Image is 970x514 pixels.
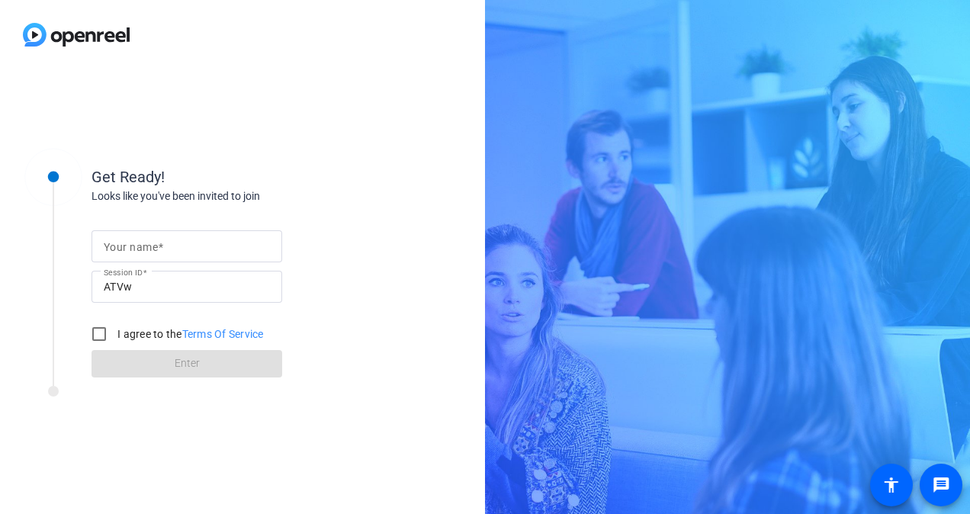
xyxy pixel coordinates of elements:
a: Terms Of Service [182,328,264,340]
mat-label: Your name [104,241,158,253]
mat-label: Session ID [104,268,143,277]
label: I agree to the [114,326,264,342]
mat-icon: accessibility [882,476,901,494]
div: Get Ready! [92,165,397,188]
div: Looks like you've been invited to join [92,188,397,204]
mat-icon: message [932,476,950,494]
